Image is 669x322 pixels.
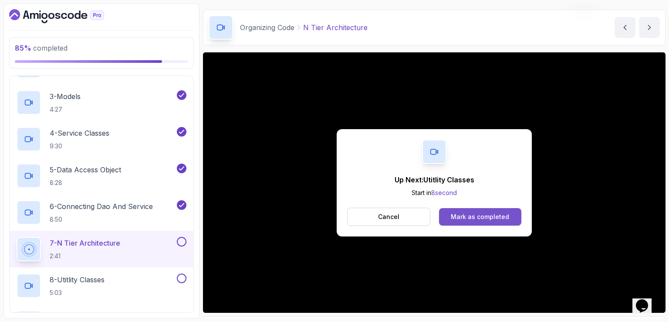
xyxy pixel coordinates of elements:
[9,9,124,23] a: Dashboard
[50,142,109,151] p: 9:30
[632,287,660,313] iframe: chat widget
[17,274,186,298] button: 8-Utitlity Classes5:03
[50,91,81,102] p: 3 - Models
[15,44,31,52] span: 85 %
[303,22,368,33] p: N Tier Architecture
[639,17,660,38] button: next content
[50,238,120,248] p: 7 - N Tier Architecture
[50,164,121,175] p: 5 - Data Access Object
[50,215,153,224] p: 8:50
[50,274,105,285] p: 8 - Utitlity Classes
[615,17,635,38] button: previous content
[17,90,186,115] button: 3-Models4:27
[50,288,105,297] p: 5:03
[50,178,121,187] p: 8:28
[50,252,120,260] p: 2:41
[203,52,666,313] iframe: 7 - N Tier Architecture
[395,188,474,197] p: Start in
[50,310,72,321] p: 9 - Quiz
[17,237,186,261] button: 7-N Tier Architecture2:41
[50,128,109,138] p: 4 - Service Classes
[50,201,153,212] p: 6 - Connecting Dao And Service
[451,212,509,221] div: Mark as completed
[17,164,186,188] button: 5-Data Access Object8:28
[378,212,399,221] p: Cancel
[431,189,457,196] span: 8 second
[15,44,68,52] span: completed
[439,208,521,226] button: Mark as completed
[17,200,186,225] button: 6-Connecting Dao And Service8:50
[17,127,186,151] button: 4-Service Classes9:30
[395,175,474,185] p: Up Next: Utitlity Classes
[347,208,430,226] button: Cancel
[50,105,81,114] p: 4:27
[240,22,294,33] p: Organizing Code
